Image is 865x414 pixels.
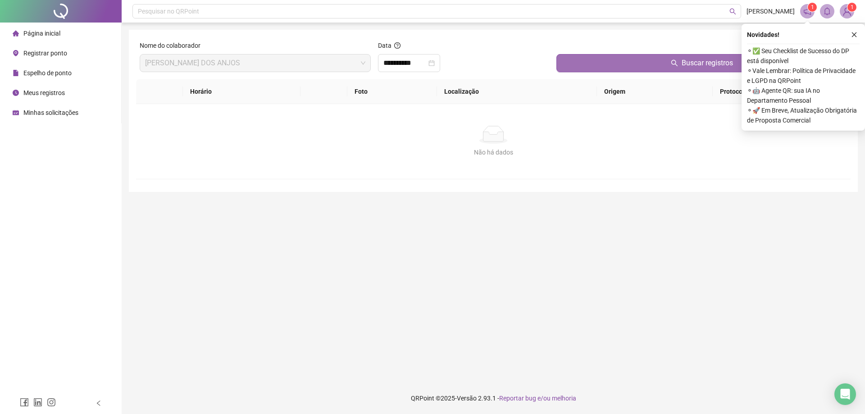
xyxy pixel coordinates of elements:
[147,147,840,157] div: Não há dados
[747,6,795,16] span: [PERSON_NAME]
[499,395,576,402] span: Reportar bug e/ou melhoria
[23,109,78,116] span: Minhas solicitações
[13,50,19,56] span: environment
[183,79,300,104] th: Horário
[13,109,19,116] span: schedule
[47,398,56,407] span: instagram
[597,79,713,104] th: Origem
[13,90,19,96] span: clock-circle
[823,7,831,15] span: bell
[682,58,733,68] span: Buscar registros
[808,3,817,12] sup: 1
[13,70,19,76] span: file
[803,7,811,15] span: notification
[23,50,67,57] span: Registrar ponto
[747,30,779,40] span: Novidades !
[122,382,865,414] footer: QRPoint © 2025 - 2.93.1 -
[747,46,860,66] span: ⚬ ✅ Seu Checklist de Sucesso do DP está disponível
[23,30,60,37] span: Página inicial
[729,8,736,15] span: search
[847,3,856,12] sup: Atualize o seu contato no menu Meus Dados
[834,383,856,405] div: Open Intercom Messenger
[378,42,392,49] span: Data
[145,55,365,72] span: MARCIANE SOUZA DOS ANJOS
[840,5,854,18] img: 64984
[33,398,42,407] span: linkedin
[20,398,29,407] span: facebook
[347,79,437,104] th: Foto
[851,4,854,10] span: 1
[556,54,847,72] button: Buscar registros
[747,105,860,125] span: ⚬ 🚀 Em Breve, Atualização Obrigatória de Proposta Comercial
[437,79,597,104] th: Localização
[394,42,401,49] span: question-circle
[747,66,860,86] span: ⚬ Vale Lembrar: Política de Privacidade e LGPD na QRPoint
[811,4,814,10] span: 1
[96,400,102,406] span: left
[140,41,206,50] label: Nome do colaborador
[457,395,477,402] span: Versão
[23,89,65,96] span: Meus registros
[713,79,851,104] th: Protocolo
[13,30,19,36] span: home
[671,59,678,67] span: search
[851,32,857,38] span: close
[23,69,72,77] span: Espelho de ponto
[747,86,860,105] span: ⚬ 🤖 Agente QR: sua IA no Departamento Pessoal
